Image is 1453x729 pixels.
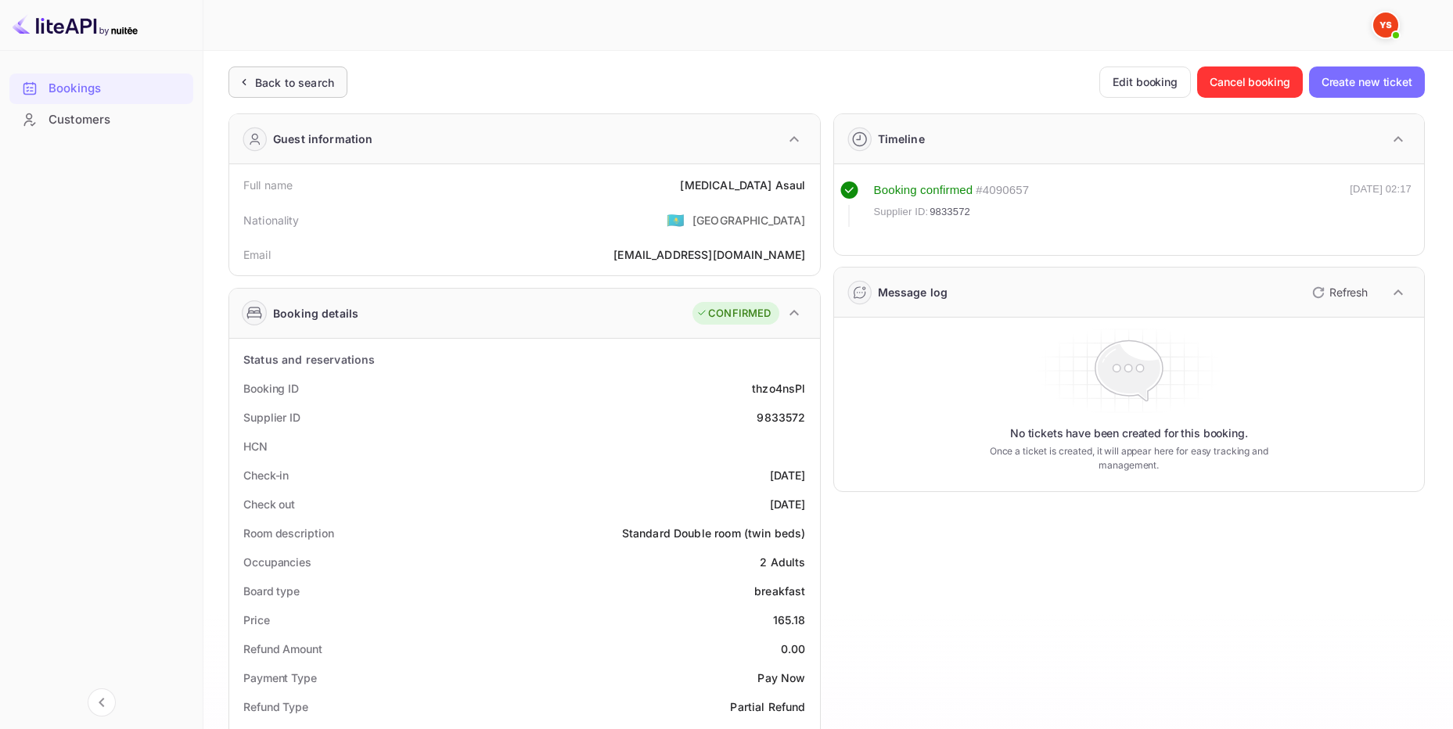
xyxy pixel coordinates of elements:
[9,74,193,104] div: Bookings
[243,583,300,599] div: Board type
[1373,13,1398,38] img: Yandex Support
[976,181,1029,199] div: # 4090657
[255,74,334,91] div: Back to search
[1197,66,1303,98] button: Cancel booking
[752,380,805,397] div: thzo4nsPl
[613,246,805,263] div: [EMAIL_ADDRESS][DOMAIN_NAME]
[13,13,138,38] img: LiteAPI logo
[1309,66,1425,98] button: Create new ticket
[243,467,289,483] div: Check-in
[49,80,185,98] div: Bookings
[1010,426,1248,441] p: No tickets have been created for this booking.
[1099,66,1191,98] button: Edit booking
[874,204,929,220] span: Supplier ID:
[878,131,925,147] div: Timeline
[243,177,293,193] div: Full name
[970,444,1288,472] p: Once a ticket is created, it will appear here for easy tracking and management.
[667,206,685,234] span: United States
[9,74,193,102] a: Bookings
[770,496,806,512] div: [DATE]
[773,612,806,628] div: 165.18
[622,525,806,541] div: Standard Double room (twin beds)
[9,105,193,135] div: Customers
[1329,284,1368,300] p: Refresh
[243,409,300,426] div: Supplier ID
[757,670,805,686] div: Pay Now
[770,467,806,483] div: [DATE]
[781,641,806,657] div: 0.00
[9,105,193,134] a: Customers
[754,583,805,599] div: breakfast
[243,438,268,454] div: HCN
[243,351,375,368] div: Status and reservations
[692,212,806,228] div: [GEOGRAPHIC_DATA]
[874,181,973,199] div: Booking confirmed
[243,670,317,686] div: Payment Type
[49,111,185,129] div: Customers
[243,612,270,628] div: Price
[88,688,116,716] button: Collapse navigation
[757,409,805,426] div: 9833572
[243,496,295,512] div: Check out
[760,554,805,570] div: 2 Adults
[273,305,358,321] div: Booking details
[730,698,805,715] div: Partial Refund
[878,284,948,300] div: Message log
[680,177,805,193] div: [MEDICAL_DATA] Asaul
[1303,280,1374,305] button: Refresh
[243,554,311,570] div: Occupancies
[273,131,373,147] div: Guest information
[930,204,970,220] span: 9833572
[1350,181,1412,227] div: [DATE] 02:17
[243,246,271,263] div: Email
[243,525,333,541] div: Room description
[243,698,308,715] div: Refund Type
[243,380,299,397] div: Booking ID
[243,641,322,657] div: Refund Amount
[696,306,771,321] div: CONFIRMED
[243,212,300,228] div: Nationality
